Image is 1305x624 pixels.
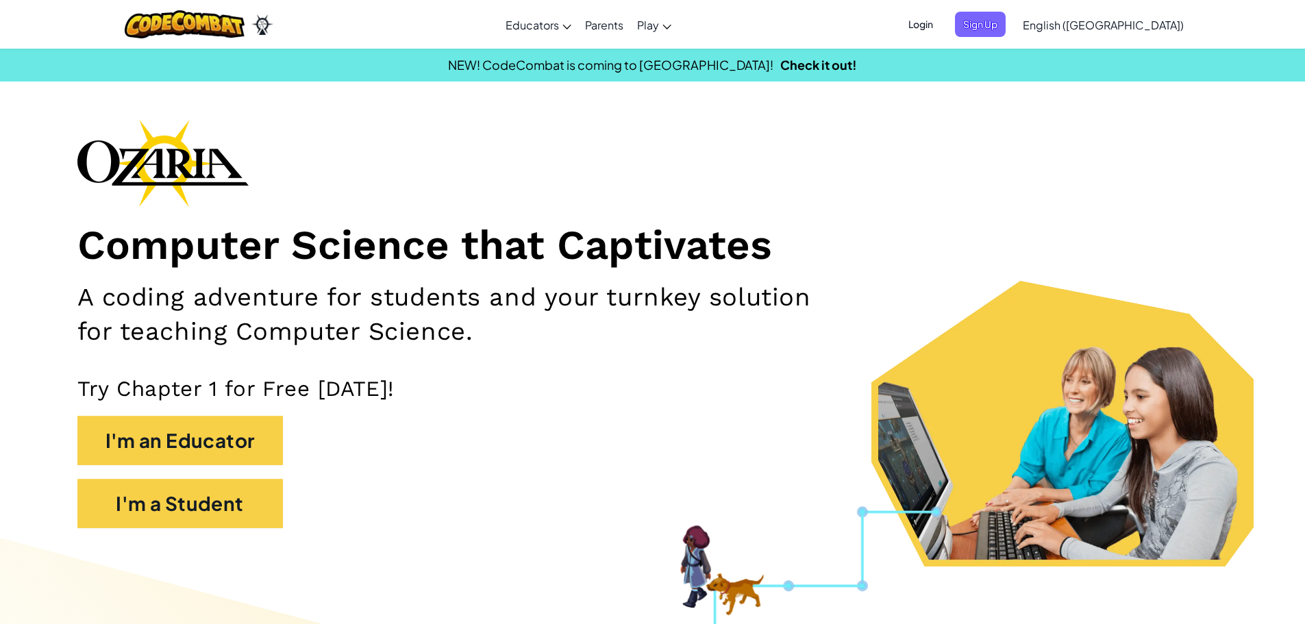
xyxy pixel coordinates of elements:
[77,119,249,207] img: Ozaria branding logo
[1023,18,1184,32] span: English ([GEOGRAPHIC_DATA])
[77,221,1228,271] h1: Computer Science that Captivates
[77,375,1228,402] p: Try Chapter 1 for Free [DATE]!
[251,14,273,35] img: Ozaria
[448,57,773,73] span: NEW! CodeCombat is coming to [GEOGRAPHIC_DATA]!
[77,416,283,465] button: I'm an Educator
[77,479,283,528] button: I'm a Student
[900,12,941,37] button: Login
[125,10,245,38] img: CodeCombat logo
[780,57,857,73] a: Check it out!
[578,6,630,43] a: Parents
[955,12,1006,37] button: Sign Up
[637,18,659,32] span: Play
[506,18,559,32] span: Educators
[630,6,678,43] a: Play
[77,280,849,348] h2: A coding adventure for students and your turnkey solution for teaching Computer Science.
[499,6,578,43] a: Educators
[1016,6,1191,43] a: English ([GEOGRAPHIC_DATA])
